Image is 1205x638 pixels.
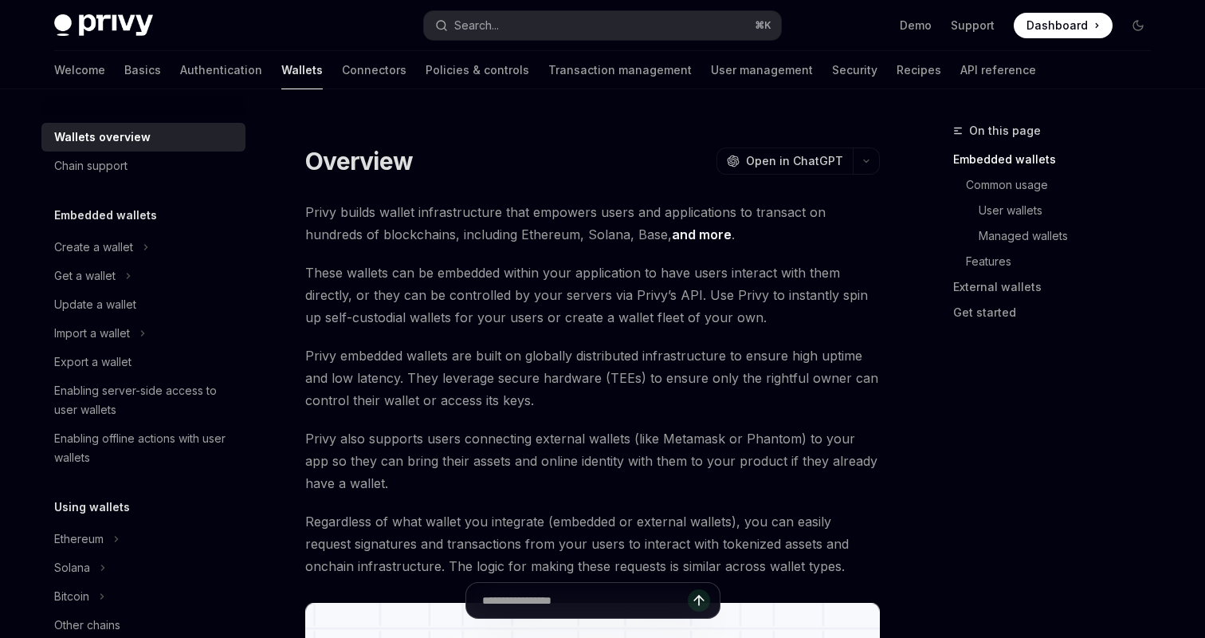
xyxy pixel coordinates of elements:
[426,51,529,89] a: Policies & controls
[54,352,131,372] div: Export a wallet
[41,424,245,472] a: Enabling offline actions with user wallets
[900,18,932,33] a: Demo
[1026,18,1088,33] span: Dashboard
[953,300,1164,325] a: Get started
[305,201,880,246] span: Privy builds wallet infrastructure that empowers users and applications to transact on hundreds o...
[746,153,843,169] span: Open in ChatGPT
[41,376,245,424] a: Enabling server-side access to user wallets
[54,238,133,257] div: Create a wallet
[716,148,853,175] button: Open in ChatGPT
[688,589,710,612] button: Send message
[54,587,89,606] div: Bitcoin
[960,51,1036,89] a: API reference
[672,226,732,243] a: and more
[54,324,130,343] div: Import a wallet
[424,11,781,40] button: Search...⌘K
[305,510,880,577] span: Regardless of what wallet you integrate (embedded or external wallets), you can easily request si...
[54,156,128,175] div: Chain support
[54,558,90,577] div: Solana
[951,18,995,33] a: Support
[966,249,1164,274] a: Features
[54,295,136,314] div: Update a wallet
[979,198,1164,223] a: User wallets
[305,147,413,175] h1: Overview
[54,14,153,37] img: dark logo
[953,274,1164,300] a: External wallets
[124,51,161,89] a: Basics
[832,51,877,89] a: Security
[305,427,880,494] span: Privy also supports users connecting external wallets (like Metamask or Phantom) to your app so t...
[54,51,105,89] a: Welcome
[54,616,120,635] div: Other chains
[305,262,880,329] span: These wallets can be embedded within your application to have users interact with them directly, ...
[54,206,157,225] h5: Embedded wallets
[41,290,245,319] a: Update a wallet
[305,345,880,412] span: Privy embedded wallets are built on globally distributed infrastructure to ensure high uptime and...
[1125,13,1151,38] button: Toggle dark mode
[54,381,236,419] div: Enabling server-side access to user wallets
[281,51,323,89] a: Wallets
[1014,13,1113,38] a: Dashboard
[979,223,1164,249] a: Managed wallets
[41,123,245,152] a: Wallets overview
[54,530,104,549] div: Ethereum
[41,348,245,376] a: Export a wallet
[342,51,406,89] a: Connectors
[41,152,245,180] a: Chain support
[711,51,813,89] a: User management
[54,429,236,467] div: Enabling offline actions with user wallets
[755,19,771,32] span: ⌘ K
[54,498,130,517] h5: Using wallets
[897,51,941,89] a: Recipes
[54,266,116,286] div: Get a wallet
[548,51,692,89] a: Transaction management
[969,121,1041,140] span: On this page
[180,51,262,89] a: Authentication
[454,16,499,35] div: Search...
[966,172,1164,198] a: Common usage
[54,128,151,147] div: Wallets overview
[953,147,1164,172] a: Embedded wallets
